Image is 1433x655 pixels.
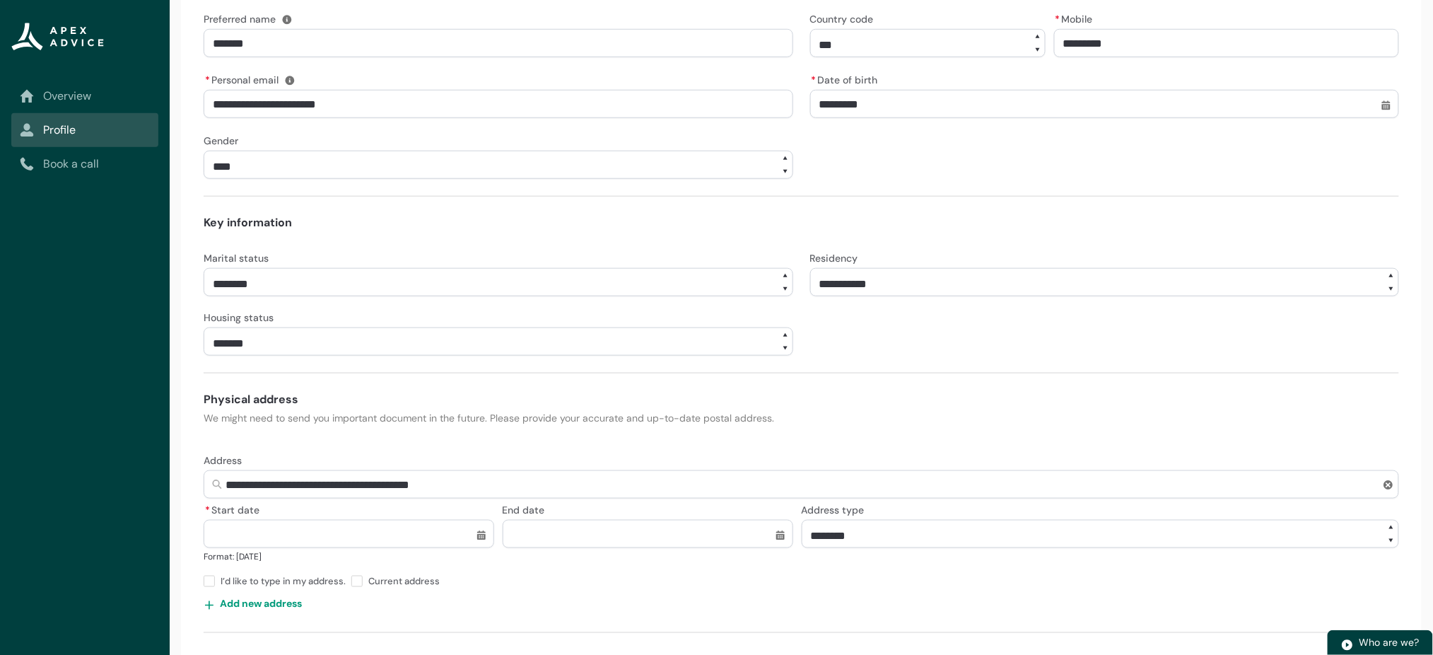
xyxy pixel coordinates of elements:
a: Profile [20,122,150,139]
label: Address [204,451,247,468]
span: Gender [204,134,238,147]
label: Mobile [1054,9,1099,26]
p: We might need to send you important document in the future. Please provide your accurate and up-t... [204,411,1399,425]
span: Residency [810,252,858,265]
img: Apex Advice Group [11,23,104,51]
img: play.svg [1341,639,1354,651]
span: Who are we? [1359,636,1420,649]
div: Format: [DATE] [204,550,494,564]
span: Current address [368,572,445,587]
span: Country code [810,13,874,25]
a: Book a call [20,156,150,173]
nav: Sub page [11,79,158,181]
label: Date of birth [810,70,884,87]
abbr: required [1055,13,1060,25]
button: Add new address [204,593,303,615]
abbr: required [205,74,210,86]
span: Marital status [204,252,269,265]
label: Preferred name [204,9,281,26]
h4: Physical address [204,391,1399,408]
abbr: required [205,504,210,516]
span: Housing status [204,311,274,324]
label: Personal email [204,70,284,87]
h4: Key information [204,214,1399,231]
label: Start date [204,500,265,517]
span: I’d like to type in my address. [221,572,351,587]
abbr: required [812,74,817,86]
span: Address type [802,504,865,516]
a: Overview [20,88,150,105]
label: End date [503,500,551,517]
